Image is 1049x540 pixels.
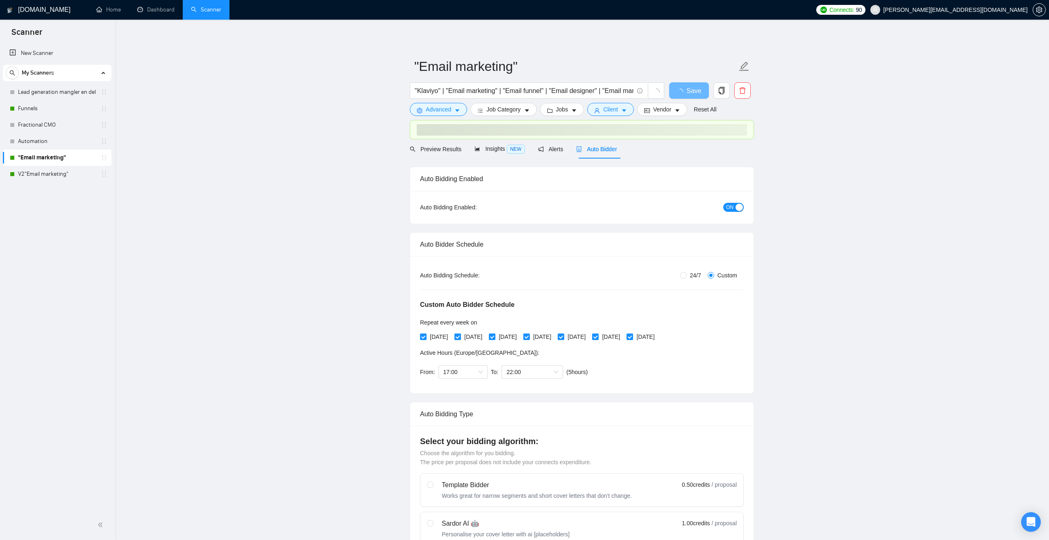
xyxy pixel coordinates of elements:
span: info-circle [637,88,643,93]
a: homeHome [96,6,121,13]
div: Auto Bidding Schedule: [420,271,528,280]
span: [DATE] [530,332,554,341]
span: bars [477,107,483,113]
div: Works great for narrow segments and short cover letters that don't change. [442,492,632,500]
button: idcardVendorcaret-down [637,103,687,116]
span: Connects: [829,5,854,14]
div: Sardor AI 🤖 [442,519,570,529]
a: Automation [18,133,96,150]
span: [DATE] [564,332,589,341]
span: caret-down [674,107,680,113]
span: user [594,107,600,113]
span: idcard [644,107,650,113]
span: holder [101,105,107,112]
span: Client [603,105,618,114]
span: Scanner [5,26,49,43]
button: settingAdvancedcaret-down [410,103,467,116]
a: dashboardDashboard [137,6,175,13]
li: New Scanner [3,45,111,61]
span: From: [420,369,435,375]
span: 24/7 [687,271,704,280]
span: To: [491,369,499,375]
span: holder [101,154,107,161]
span: search [6,70,18,76]
span: ( 5 hours) [566,369,588,375]
span: ON [726,203,733,212]
span: Alerts [538,146,563,152]
span: Vendor [653,105,671,114]
span: NEW [507,145,525,154]
div: Auto Bidding Type [420,402,744,426]
a: New Scanner [9,45,105,61]
span: Repeat every week on [420,319,477,326]
div: Auto Bidding Enabled: [420,203,528,212]
span: Active Hours ( Europe/[GEOGRAPHIC_DATA] ): [420,349,539,356]
span: caret-down [454,107,460,113]
span: edit [739,61,749,72]
span: area-chart [475,146,480,152]
a: "Email marketing" [18,150,96,166]
span: Choose the algorithm for you bidding. The price per proposal does not include your connects expen... [420,450,591,465]
a: setting [1033,7,1046,13]
span: 1.00 credits [682,519,710,528]
span: 0.50 credits [682,480,710,489]
a: Lead generation mangler en del [18,84,96,100]
span: My Scanners [22,65,54,81]
button: Save [669,82,709,99]
span: delete [735,87,750,94]
span: caret-down [621,107,627,113]
span: 17:00 [443,366,483,378]
span: [DATE] [461,332,486,341]
span: / proposal [712,481,737,489]
a: searchScanner [191,6,221,13]
div: Auto Bidder Schedule [420,233,744,256]
div: Open Intercom Messenger [1021,512,1041,532]
div: Personalise your cover letter with ai [placeholders] [442,530,570,538]
h5: Custom Auto Bidder Schedule [420,300,515,310]
span: setting [417,107,422,113]
span: [DATE] [599,332,623,341]
span: [DATE] [427,332,451,341]
button: setting [1033,3,1046,16]
button: delete [734,82,751,99]
span: 22:00 [506,366,558,378]
input: Scanner name... [414,56,737,77]
span: caret-down [524,107,530,113]
a: Funnels [18,100,96,117]
span: holder [101,138,107,145]
span: double-left [98,521,106,529]
li: My Scanners [3,65,111,182]
input: Search Freelance Jobs... [415,86,633,96]
span: search [410,146,416,152]
h4: Select your bidding algorithm: [420,436,744,447]
a: V2"Email marketing" [18,166,96,182]
span: holder [101,89,107,95]
span: user [872,7,878,13]
span: 90 [856,5,862,14]
span: Jobs [556,105,568,114]
span: Job Category [486,105,520,114]
a: Reset All [694,105,716,114]
span: copy [714,87,729,94]
span: [DATE] [495,332,520,341]
span: folder [547,107,553,113]
img: logo [7,4,13,17]
span: loading [677,88,686,95]
button: search [6,66,19,79]
span: caret-down [571,107,577,113]
button: barsJob Categorycaret-down [470,103,536,116]
span: holder [101,122,107,128]
span: / proposal [712,519,737,527]
span: robot [576,146,582,152]
div: Template Bidder [442,480,632,490]
img: upwork-logo.png [820,7,827,13]
span: notification [538,146,544,152]
span: Advanced [426,105,451,114]
span: Preview Results [410,146,461,152]
button: folderJobscaret-down [540,103,584,116]
span: loading [652,88,660,96]
span: Insights [475,145,524,152]
div: Auto Bidding Enabled [420,167,744,191]
span: Custom [714,271,740,280]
